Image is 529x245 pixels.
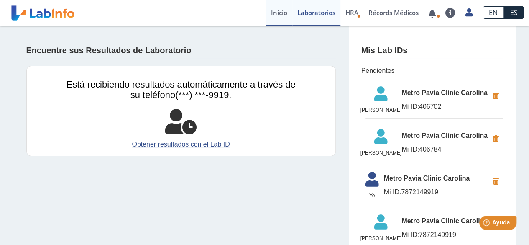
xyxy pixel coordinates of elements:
[455,212,520,236] iframe: Help widget launcher
[401,231,419,238] span: Mi ID:
[401,146,419,153] span: Mi ID:
[401,88,488,98] span: Metro Pavia Clinic Carolina
[360,192,384,199] span: Yo
[361,66,503,76] span: Pendientes
[66,79,296,100] span: Está recibiendo resultados automáticamente a través de su teléfono
[401,216,488,226] span: Metro Pavia Clinic Carolina
[504,6,524,19] a: ES
[360,235,402,242] span: [PERSON_NAME]
[345,8,358,17] span: HRA
[360,149,402,157] span: [PERSON_NAME]
[384,173,489,183] span: Metro Pavia Clinic Carolina
[384,187,489,197] span: 7872149919
[401,144,488,155] span: 406784
[483,6,504,19] a: EN
[26,46,192,56] h4: Encuentre sus Resultados de Laboratorio
[66,139,296,150] a: Obtener resultados con el Lab ID
[401,230,488,240] span: 7872149919
[360,106,402,114] span: [PERSON_NAME]
[401,131,488,141] span: Metro Pavia Clinic Carolina
[401,102,488,112] span: 406702
[361,46,408,56] h4: Mis Lab IDs
[384,188,401,196] span: Mi ID:
[401,103,419,110] span: Mi ID:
